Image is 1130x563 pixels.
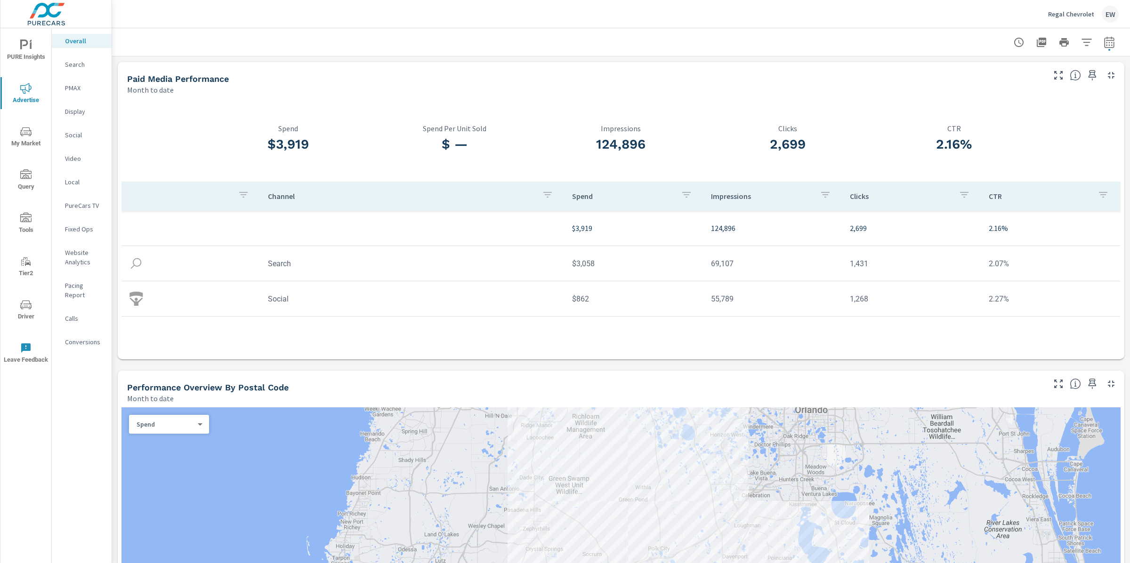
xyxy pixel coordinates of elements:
[127,84,174,95] p: Month to date
[981,287,1120,311] td: 2.27%
[1104,68,1119,83] button: Minimize Widget
[3,40,48,63] span: PURE Insights
[65,130,104,140] p: Social
[1051,68,1066,83] button: Make Fullscreen
[65,60,104,69] p: Search
[1032,33,1051,52] button: "Export Report to PDF"
[52,246,112,269] div: Website Analytics
[260,287,565,311] td: Social
[3,342,48,365] span: Leave Feedback
[989,191,1090,201] p: CTR
[65,36,104,46] p: Overall
[565,287,703,311] td: $862
[1070,378,1081,389] span: Understand performance data by postal code. Individual postal codes can be selected and expanded ...
[1055,33,1073,52] button: Print Report
[704,124,871,133] p: Clicks
[65,83,104,93] p: PMAX
[850,191,951,201] p: Clicks
[129,420,202,429] div: Spend
[65,154,104,163] p: Video
[260,252,565,276] td: Search
[1051,376,1066,391] button: Make Fullscreen
[1077,33,1096,52] button: Apply Filters
[65,177,104,187] p: Local
[52,175,112,189] div: Local
[572,222,696,234] p: $3,919
[127,382,289,392] h5: Performance Overview By Postal Code
[65,314,104,323] p: Calls
[1070,70,1081,81] span: Understand performance metrics over the selected time range.
[3,256,48,279] span: Tier2
[52,151,112,166] div: Video
[205,136,371,152] h3: $3,919
[371,136,538,152] h3: $ —
[1085,376,1100,391] span: Save this to your personalized report
[65,281,104,300] p: Pacing Report
[52,81,112,95] div: PMAX
[65,224,104,234] p: Fixed Ops
[52,222,112,236] div: Fixed Ops
[711,222,835,234] p: 124,896
[129,292,143,306] img: icon-social.svg
[52,198,112,213] div: PureCars TV
[989,222,1113,234] p: 2.16%
[1104,376,1119,391] button: Minimize Widget
[842,252,981,276] td: 1,431
[871,124,1037,133] p: CTR
[871,136,1037,152] h3: 2.16%
[65,248,104,267] p: Website Analytics
[52,34,112,48] div: Overall
[703,287,842,311] td: 55,789
[1048,10,1094,18] p: Regal Chevrolet
[127,74,229,84] h5: Paid Media Performance
[52,278,112,302] div: Pacing Report
[129,256,143,270] img: icon-search.svg
[1102,6,1119,23] div: EW
[52,335,112,349] div: Conversions
[572,191,673,201] p: Spend
[52,311,112,325] div: Calls
[52,104,112,119] div: Display
[52,57,112,71] div: Search
[205,124,371,133] p: Spend
[268,191,534,201] p: Channel
[3,299,48,322] span: Driver
[711,191,812,201] p: Impressions
[1100,33,1119,52] button: Select Date Range
[137,420,194,428] p: Spend
[3,83,48,106] span: Advertise
[65,337,104,347] p: Conversions
[65,201,104,210] p: PureCars TV
[3,169,48,192] span: Query
[1085,68,1100,83] span: Save this to your personalized report
[3,213,48,236] span: Tools
[565,252,703,276] td: $3,058
[842,287,981,311] td: 1,268
[371,124,538,133] p: Spend Per Unit Sold
[65,107,104,116] p: Display
[0,28,51,374] div: nav menu
[538,136,704,152] h3: 124,896
[981,252,1120,276] td: 2.07%
[3,126,48,149] span: My Market
[52,128,112,142] div: Social
[127,393,174,404] p: Month to date
[850,222,974,234] p: 2,699
[703,252,842,276] td: 69,107
[704,136,871,152] h3: 2,699
[538,124,704,133] p: Impressions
